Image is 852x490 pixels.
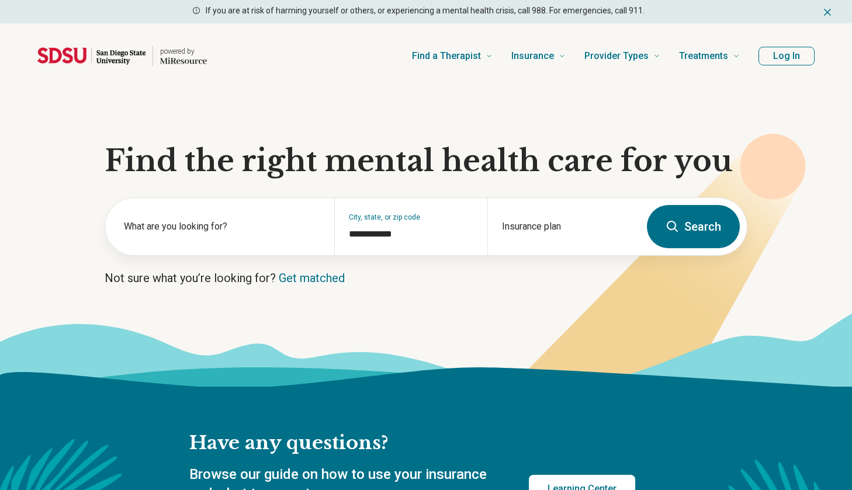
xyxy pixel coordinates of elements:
[279,271,345,285] a: Get matched
[189,431,635,456] h2: Have any questions?
[511,48,554,64] span: Insurance
[206,5,645,17] p: If you are at risk of harming yourself or others, or experiencing a mental health crisis, call 98...
[37,37,207,75] a: Home page
[584,33,660,79] a: Provider Types
[759,47,815,65] button: Log In
[412,48,481,64] span: Find a Therapist
[679,33,740,79] a: Treatments
[822,5,833,19] button: Dismiss
[584,48,649,64] span: Provider Types
[647,205,740,248] button: Search
[105,144,747,179] h1: Find the right mental health care for you
[160,47,207,56] p: powered by
[105,270,747,286] p: Not sure what you’re looking for?
[124,220,320,234] label: What are you looking for?
[511,33,566,79] a: Insurance
[412,33,493,79] a: Find a Therapist
[679,48,728,64] span: Treatments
